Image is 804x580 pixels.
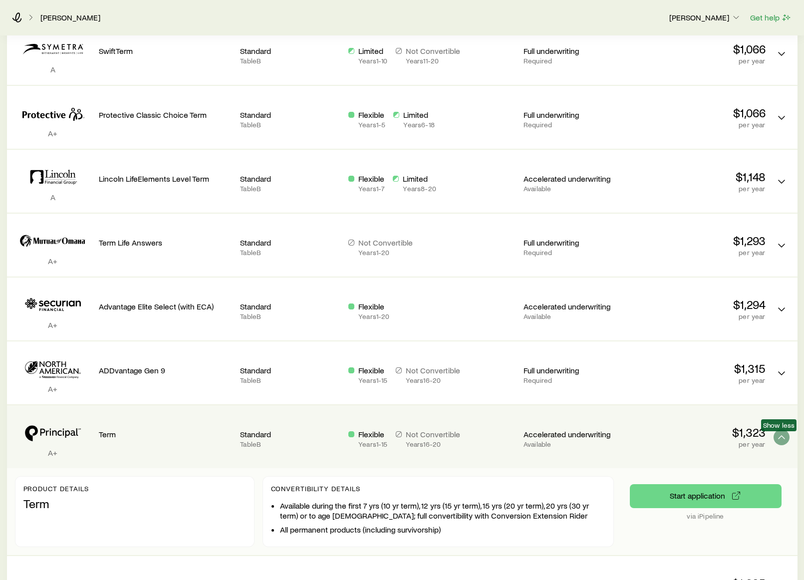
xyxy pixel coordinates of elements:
[632,57,766,65] p: per year
[524,110,624,120] p: Full underwriting
[632,249,766,257] p: per year
[240,376,340,384] p: Table B
[406,365,460,375] p: Not Convertible
[358,174,385,184] p: Flexible
[240,185,340,193] p: Table B
[524,429,624,439] p: Accelerated underwriting
[15,384,91,394] p: A+
[99,46,233,56] p: SwiftTerm
[403,110,434,120] p: Limited
[15,256,91,266] p: A+
[23,485,246,493] p: Product details
[632,361,766,375] p: $1,315
[358,440,387,448] p: Years 1 - 15
[15,320,91,330] p: A+
[240,57,340,65] p: Table B
[15,192,91,202] p: A
[524,185,624,193] p: Available
[763,421,795,429] span: Show less
[524,440,624,448] p: Available
[358,121,385,129] p: Years 1 - 5
[632,185,766,193] p: per year
[240,121,340,129] p: Table B
[358,238,413,248] p: Not Convertible
[632,42,766,56] p: $1,066
[15,128,91,138] p: A+
[406,376,460,384] p: Years 16 - 20
[406,46,460,56] p: Not Convertible
[358,57,387,65] p: Years 1 - 10
[240,365,340,375] p: Standard
[524,376,624,384] p: Required
[750,12,792,23] button: Get help
[358,301,389,311] p: Flexible
[99,365,233,375] p: ADDvantage Gen 9
[524,312,624,320] p: Available
[630,484,782,508] button: via iPipeline
[403,185,436,193] p: Years 8 - 20
[406,440,460,448] p: Years 16 - 20
[632,234,766,248] p: $1,293
[240,429,340,439] p: Standard
[632,312,766,320] p: per year
[632,376,766,384] p: per year
[99,429,233,439] p: Term
[632,106,766,120] p: $1,066
[240,46,340,56] p: Standard
[99,301,233,311] p: Advantage Elite Select (with ECA)
[240,440,340,448] p: Table B
[524,46,624,56] p: Full underwriting
[524,57,624,65] p: Required
[358,185,385,193] p: Years 1 - 7
[358,46,387,56] p: Limited
[240,174,340,184] p: Standard
[403,121,434,129] p: Years 6 - 18
[358,429,387,439] p: Flexible
[99,110,233,120] p: Protective Classic Choice Term
[99,174,233,184] p: Lincoln LifeElements Level Term
[632,425,766,439] p: $1,323
[99,238,233,248] p: Term Life Answers
[632,440,766,448] p: per year
[669,12,742,24] button: [PERSON_NAME]
[406,57,460,65] p: Years 11 - 20
[403,174,436,184] p: Limited
[40,13,101,22] a: [PERSON_NAME]
[358,249,413,257] p: Years 1 - 20
[358,365,387,375] p: Flexible
[669,12,741,22] p: [PERSON_NAME]
[358,376,387,384] p: Years 1 - 15
[240,238,340,248] p: Standard
[240,301,340,311] p: Standard
[15,448,91,458] p: A+
[632,170,766,184] p: $1,148
[240,249,340,257] p: Table B
[271,485,605,493] p: Convertibility Details
[280,501,605,521] li: Available during the first 7 yrs (10 yr term), 12 yrs (15 yr term), 15 yrs (20 yr term), 20 yrs (...
[632,121,766,129] p: per year
[630,512,782,520] p: via iPipeline
[524,121,624,129] p: Required
[524,174,624,184] p: Accelerated underwriting
[524,238,624,248] p: Full underwriting
[15,64,91,74] p: A
[406,429,460,439] p: Not Convertible
[358,312,389,320] p: Years 1 - 20
[240,312,340,320] p: Table B
[524,365,624,375] p: Full underwriting
[280,525,605,535] li: All permanent products (including survivorship)
[524,249,624,257] p: Required
[240,110,340,120] p: Standard
[358,110,385,120] p: Flexible
[524,301,624,311] p: Accelerated underwriting
[23,497,246,511] p: Term
[632,297,766,311] p: $1,294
